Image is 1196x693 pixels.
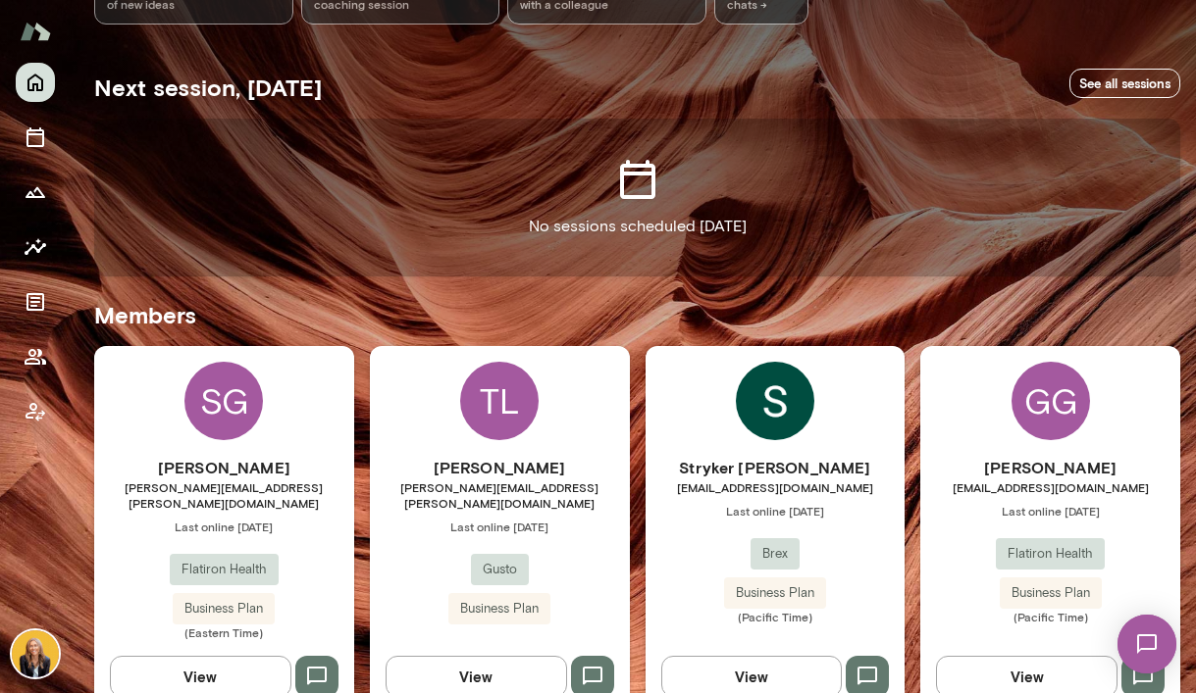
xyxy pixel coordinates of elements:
[184,362,263,440] div: SG
[920,456,1180,479] h6: [PERSON_NAME]
[751,544,800,564] span: Brex
[16,282,55,322] button: Documents
[920,609,1180,624] span: (Pacific Time)
[94,299,1180,330] h5: Members
[173,599,275,619] span: Business Plan
[471,560,529,579] span: Gusto
[1069,69,1180,99] a: See all sessions
[646,609,906,624] span: (Pacific Time)
[736,362,814,440] img: Stryker Mott
[370,456,630,479] h6: [PERSON_NAME]
[20,13,51,50] img: Mento
[920,503,1180,519] span: Last online [DATE]
[448,599,550,619] span: Business Plan
[16,118,55,157] button: Sessions
[16,173,55,212] button: Growth Plan
[16,63,55,102] button: Home
[460,362,539,440] div: TL
[646,479,906,495] span: [EMAIL_ADDRESS][DOMAIN_NAME]
[94,624,354,640] span: (Eastern Time)
[94,456,354,479] h6: [PERSON_NAME]
[646,503,906,519] span: Last online [DATE]
[920,479,1180,495] span: [EMAIL_ADDRESS][DOMAIN_NAME]
[724,583,826,603] span: Business Plan
[94,72,322,103] h5: Next session, [DATE]
[12,630,59,677] img: Leah Beltz
[370,479,630,511] span: [PERSON_NAME][EMAIL_ADDRESS][PERSON_NAME][DOMAIN_NAME]
[94,479,354,511] span: [PERSON_NAME][EMAIL_ADDRESS][PERSON_NAME][DOMAIN_NAME]
[1012,362,1090,440] div: GG
[529,215,747,238] p: No sessions scheduled [DATE]
[94,519,354,534] span: Last online [DATE]
[16,227,55,267] button: Insights
[16,392,55,431] button: Client app
[16,337,55,376] button: Members
[370,519,630,534] span: Last online [DATE]
[170,560,279,579] span: Flatiron Health
[996,544,1105,564] span: Flatiron Health
[646,456,906,479] h6: Stryker [PERSON_NAME]
[1000,583,1102,603] span: Business Plan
